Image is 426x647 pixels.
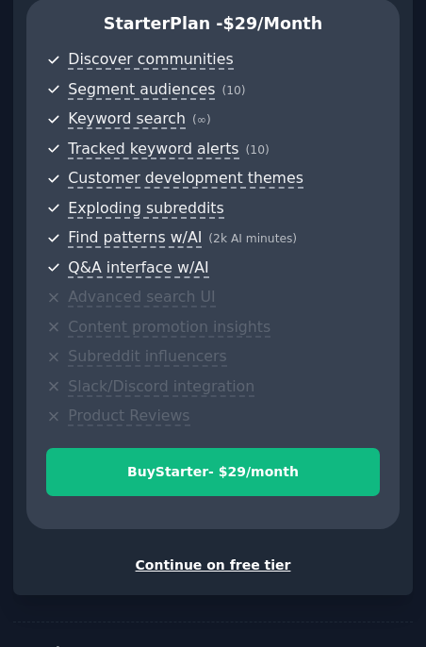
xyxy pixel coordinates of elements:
[46,12,380,36] p: Starter Plan -
[46,448,380,496] button: BuyStarter- $29/month
[68,228,202,248] span: Find patterns w/AI
[208,232,297,245] span: ( 2k AI minutes )
[68,199,223,219] span: Exploding subreddits
[68,318,270,338] span: Content promotion insights
[68,258,208,278] span: Q&A interface w/AI
[47,462,379,482] div: Buy Starter - $ 29 /month
[221,84,245,97] span: ( 10 )
[223,14,323,33] span: $ 29 /month
[68,109,186,129] span: Keyword search
[68,50,233,70] span: Discover communities
[68,377,254,397] span: Slack/Discord integration
[26,556,400,575] div: Continue on free tier
[68,347,226,367] span: Subreddit influencers
[68,288,215,307] span: Advanced search UI
[246,143,270,157] span: ( 10 )
[68,80,215,100] span: Segment audiences
[68,140,238,159] span: Tracked keyword alerts
[68,169,303,189] span: Customer development themes
[68,406,189,426] span: Product Reviews
[192,113,211,126] span: ( ∞ )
